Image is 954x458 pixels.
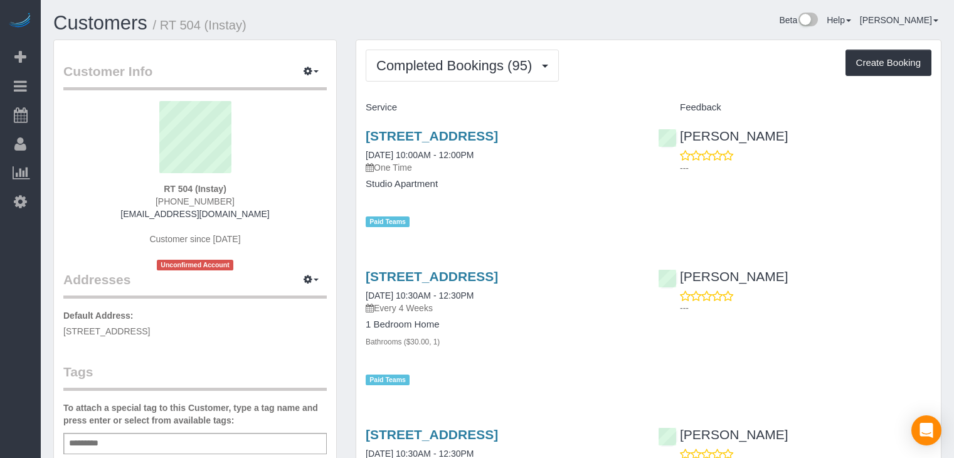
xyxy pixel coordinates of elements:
h4: Service [366,102,639,113]
p: --- [680,162,931,174]
small: Bathrooms ($30.00, 1) [366,338,440,346]
p: --- [680,302,931,314]
legend: Customer Info [63,62,327,90]
span: Completed Bookings (95) [376,58,538,73]
img: Automaid Logo [8,13,33,30]
button: Completed Bookings (95) [366,50,559,82]
span: Unconfirmed Account [157,260,233,270]
p: Every 4 Weeks [366,302,639,314]
label: Default Address: [63,309,134,322]
a: [STREET_ADDRESS] [366,129,498,143]
span: Paid Teams [366,216,410,227]
a: Customers [53,12,147,34]
a: [DATE] 10:30AM - 12:30PM [366,290,474,301]
a: Help [827,15,851,25]
a: [PERSON_NAME] [658,129,788,143]
span: [STREET_ADDRESS] [63,326,150,336]
span: Paid Teams [366,375,410,385]
a: [STREET_ADDRESS] [366,427,498,442]
h4: Feedback [658,102,931,113]
a: [EMAIL_ADDRESS][DOMAIN_NAME] [120,209,269,219]
a: Beta [779,15,818,25]
h4: 1 Bedroom Home [366,319,639,330]
legend: Tags [63,363,327,391]
img: New interface [797,13,818,29]
p: One Time [366,161,639,174]
label: To attach a special tag to this Customer, type a tag name and press enter or select from availabl... [63,402,327,427]
span: Customer since [DATE] [149,234,240,244]
small: / RT 504 (Instay) [153,18,246,32]
h4: Studio Apartment [366,179,639,189]
a: [PERSON_NAME] [658,427,788,442]
a: [PERSON_NAME] [860,15,938,25]
button: Create Booking [845,50,931,76]
strong: RT 504 (Instay) [164,184,226,194]
div: Open Intercom Messenger [911,415,941,445]
a: [STREET_ADDRESS] [366,269,498,284]
a: [DATE] 10:00AM - 12:00PM [366,150,474,160]
a: [PERSON_NAME] [658,269,788,284]
span: [PHONE_NUMBER] [156,196,235,206]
